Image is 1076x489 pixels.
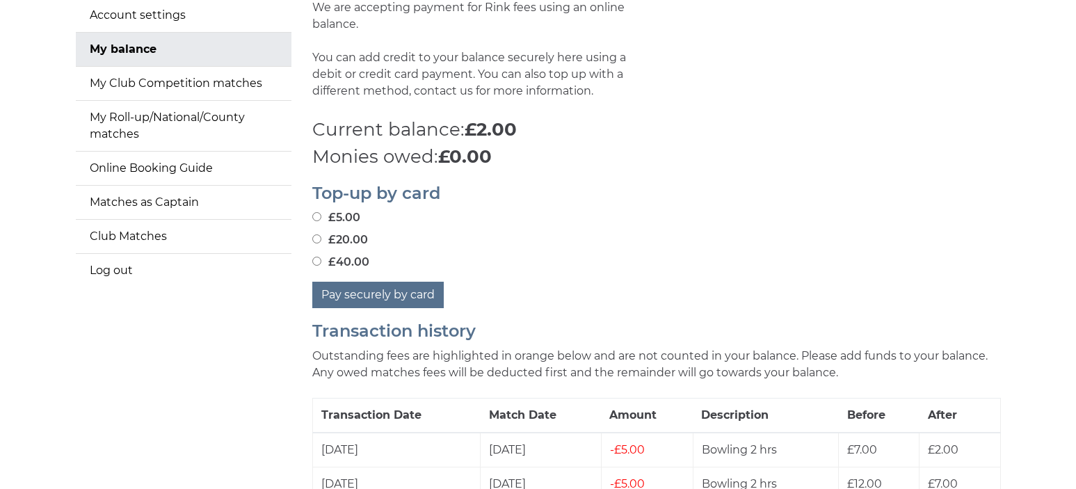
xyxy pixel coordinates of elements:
[312,209,360,226] label: £5.00
[76,186,291,219] a: Matches as Captain
[693,433,838,467] td: Bowling 2 hrs
[312,254,369,271] label: £40.00
[693,398,838,433] th: Description
[312,322,1001,340] h2: Transaction history
[312,348,1001,381] p: Outstanding fees are highlighted in orange below and are not counted in your balance. Please add ...
[312,184,1001,202] h2: Top-up by card
[312,433,481,467] td: [DATE]
[312,398,481,433] th: Transaction Date
[438,145,492,168] strong: £0.00
[481,433,602,467] td: [DATE]
[928,443,958,456] span: £2.00
[76,101,291,151] a: My Roll-up/National/County matches
[920,398,1000,433] th: After
[465,118,517,141] strong: £2.00
[76,67,291,100] a: My Club Competition matches
[76,33,291,66] a: My balance
[839,398,920,433] th: Before
[601,398,693,433] th: Amount
[76,254,291,287] a: Log out
[312,282,444,308] button: Pay securely by card
[312,212,321,221] input: £5.00
[312,234,321,243] input: £20.00
[481,398,602,433] th: Match Date
[76,152,291,185] a: Online Booking Guide
[312,143,1001,170] p: Monies owed:
[312,257,321,266] input: £40.00
[610,443,645,456] span: £5.00
[312,116,1001,143] p: Current balance:
[847,443,877,456] span: £7.00
[312,232,368,248] label: £20.00
[76,220,291,253] a: Club Matches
